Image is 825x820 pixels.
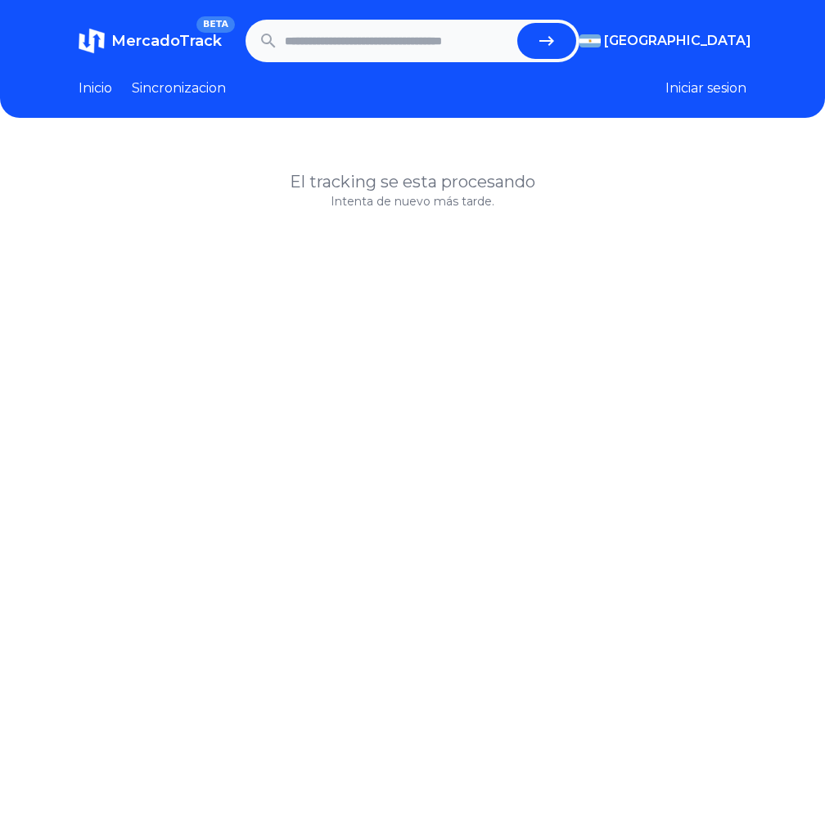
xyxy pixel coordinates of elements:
span: MercadoTrack [111,32,222,50]
img: MercadoTrack [79,28,105,54]
img: Argentina [579,34,601,47]
span: BETA [196,16,235,33]
span: [GEOGRAPHIC_DATA] [604,31,751,51]
h1: El tracking se esta procesando [79,170,746,193]
button: [GEOGRAPHIC_DATA] [579,31,746,51]
a: MercadoTrackBETA [79,28,222,54]
p: Intenta de nuevo más tarde. [79,193,746,210]
button: Iniciar sesion [665,79,746,98]
a: Inicio [79,79,112,98]
a: Sincronizacion [132,79,226,98]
